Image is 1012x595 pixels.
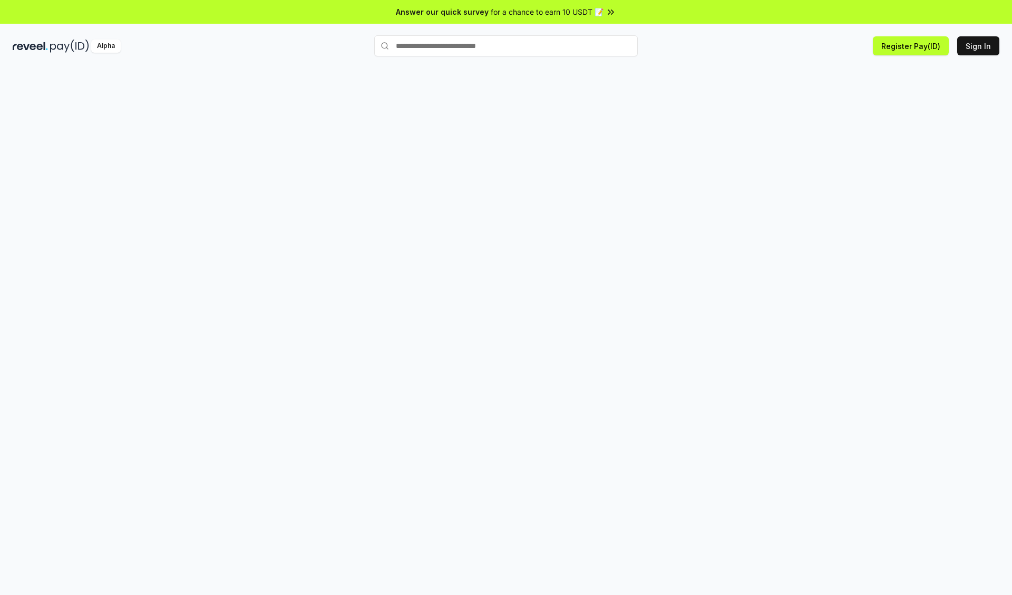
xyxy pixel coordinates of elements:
span: Answer our quick survey [396,6,489,17]
div: Alpha [91,40,121,53]
button: Register Pay(ID) [873,36,949,55]
img: pay_id [50,40,89,53]
span: for a chance to earn 10 USDT 📝 [491,6,604,17]
button: Sign In [957,36,999,55]
img: reveel_dark [13,40,48,53]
